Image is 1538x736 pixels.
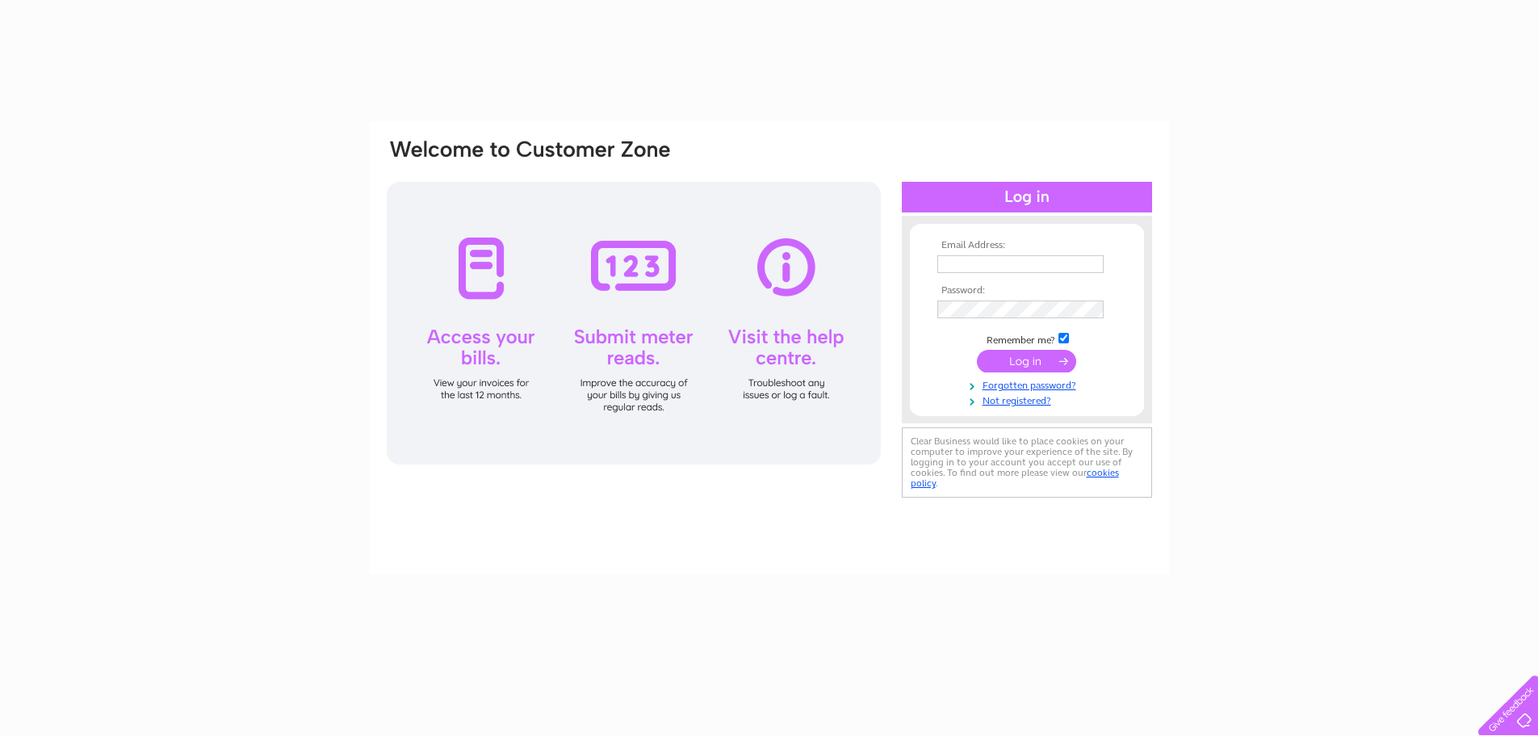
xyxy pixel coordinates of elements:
td: Remember me? [933,330,1121,347]
th: Password: [933,285,1121,297]
div: Clear Business would like to place cookies on your computer to improve your experience of the sit... [902,427,1152,498]
a: Forgotten password? [937,376,1121,392]
a: Not registered? [937,392,1121,407]
a: cookies policy [911,467,1119,489]
input: Submit [977,350,1076,372]
th: Email Address: [933,240,1121,251]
